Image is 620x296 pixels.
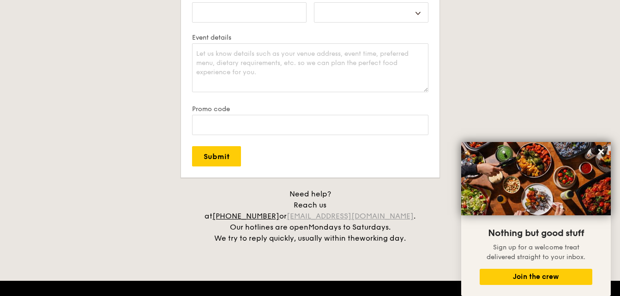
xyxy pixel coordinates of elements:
[212,212,279,220] a: [PHONE_NUMBER]
[480,269,592,285] button: Join the crew
[192,34,428,41] label: Event details
[488,228,584,239] span: Nothing but good stuff
[594,144,608,159] button: Close
[461,142,611,215] img: DSC07876-Edit02-Large.jpeg
[308,223,391,231] span: Mondays to Saturdays.
[487,243,585,261] span: Sign up for a welcome treat delivered straight to your inbox.
[192,146,241,166] input: Submit
[192,105,428,113] label: Promo code
[192,43,428,92] textarea: Let us know details such as your venue address, event time, preferred menu, dietary requirements,...
[360,234,406,243] span: working day.
[287,212,414,220] a: [EMAIL_ADDRESS][DOMAIN_NAME]
[195,189,426,244] div: Need help? Reach us at or . Our hotlines are open We try to reply quickly, usually within the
